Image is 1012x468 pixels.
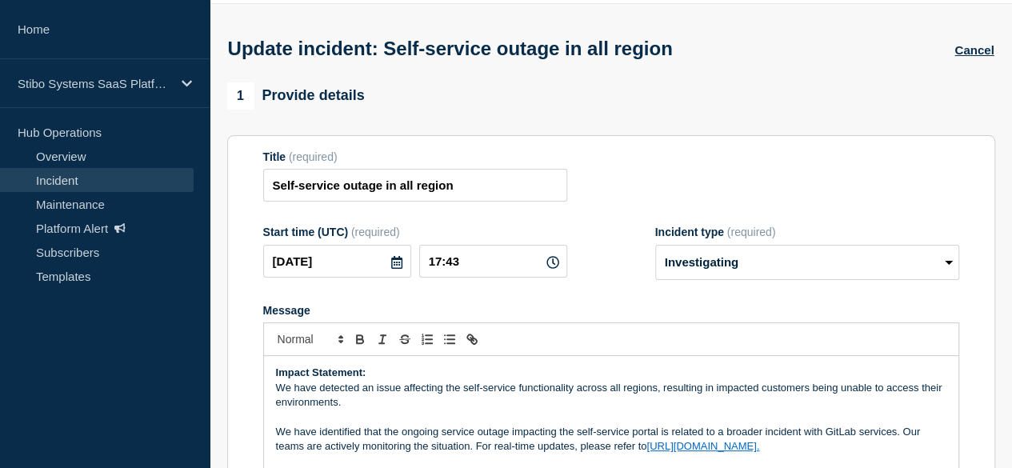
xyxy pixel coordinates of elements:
input: YYYY-MM-DD [263,245,411,278]
span: (required) [351,226,400,238]
p: We have detected an issue affecting the self-service functionality across all regions, resulting ... [276,381,946,410]
div: Provide details [227,82,365,110]
button: Toggle bold text [349,330,371,349]
span: (required) [727,226,776,238]
span: 1 [227,82,254,110]
select: Incident type [655,245,959,280]
input: Title [263,169,567,202]
h1: Update incident: Self-service outage in all region [228,38,673,60]
input: HH:MM [419,245,567,278]
strong: Impact Statement: [276,366,366,378]
button: Toggle bulleted list [438,330,461,349]
span: (required) [289,150,338,163]
button: Cancel [954,43,994,57]
div: Title [263,150,567,163]
div: Incident type [655,226,959,238]
button: Toggle italic text [371,330,394,349]
div: Start time (UTC) [263,226,567,238]
a: [URL][DOMAIN_NAME]. [646,440,759,452]
p: Stibo Systems SaaS Platform Status [18,77,171,90]
button: Toggle strikethrough text [394,330,416,349]
p: We have identified that the ongoing service outage impacting the self-service portal is related t... [276,425,946,454]
button: Toggle ordered list [416,330,438,349]
span: Font size [270,330,349,349]
button: Toggle link [461,330,483,349]
div: Message [263,304,959,317]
